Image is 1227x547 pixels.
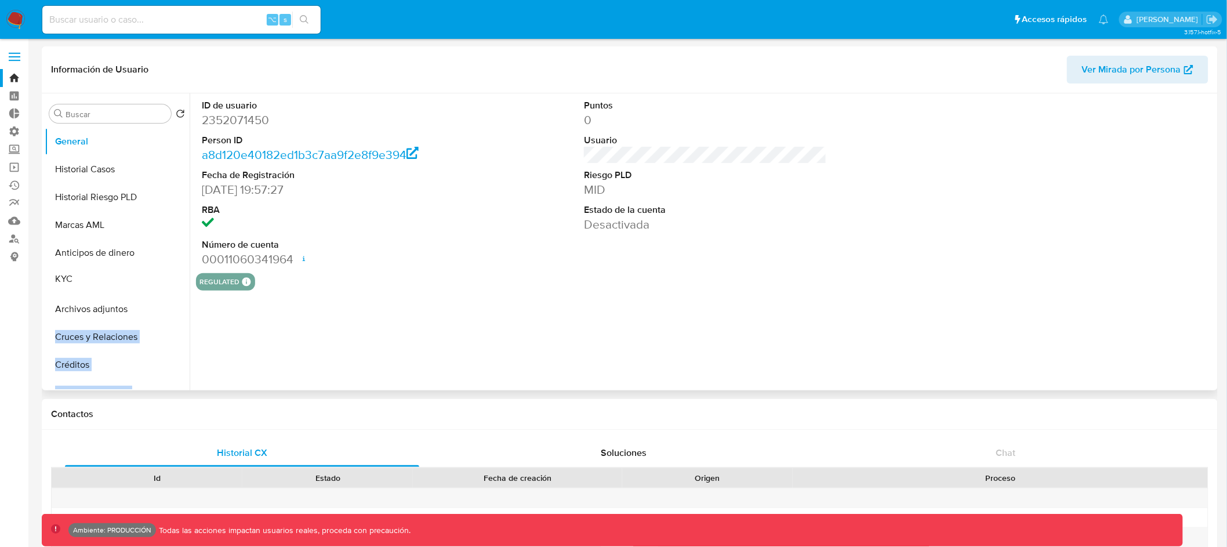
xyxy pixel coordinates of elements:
[202,251,445,267] dd: 00011060341964
[584,182,827,198] dd: MID
[202,99,445,112] dt: ID de usuario
[1022,13,1087,26] span: Accesos rápidos
[45,155,190,183] button: Historial Casos
[421,472,614,484] div: Fecha de creación
[45,211,190,239] button: Marcas AML
[1099,15,1109,24] a: Notificaciones
[801,472,1200,484] div: Proceso
[45,183,190,211] button: Historial Riesgo PLD
[199,280,239,284] button: regulated
[45,239,190,267] button: Anticipos de dinero
[292,12,316,28] button: search-icon
[202,134,445,147] dt: Person ID
[51,64,148,75] h1: Información de Usuario
[45,379,190,407] button: Cuentas Bancarias
[202,112,445,128] dd: 2352071450
[202,146,419,163] a: a8d120e40182ed1b3c7aa9f2e8f9e394
[268,14,277,25] span: ⌥
[45,295,190,323] button: Archivos adjuntos
[66,109,166,119] input: Buscar
[156,525,411,536] p: Todas las acciones impactan usuarios reales, proceda con precaución.
[80,472,234,484] div: Id
[284,14,287,25] span: s
[996,446,1016,459] span: Chat
[584,99,827,112] dt: Puntos
[630,472,785,484] div: Origen
[51,408,1208,420] h1: Contactos
[1137,14,1202,25] p: diego.assum@mercadolibre.com
[251,472,405,484] div: Estado
[42,12,321,27] input: Buscar usuario o caso...
[1067,56,1208,84] button: Ver Mirada por Persona
[584,216,827,233] dd: Desactivada
[45,128,190,155] button: General
[73,528,151,532] p: Ambiente: PRODUCCIÓN
[202,204,445,216] dt: RBA
[45,351,190,379] button: Créditos
[584,112,827,128] dd: 0
[584,169,827,182] dt: Riesgo PLD
[1082,56,1181,84] span: Ver Mirada por Persona
[584,134,827,147] dt: Usuario
[202,238,445,251] dt: Número de cuenta
[1206,13,1218,26] a: Salir
[601,446,647,459] span: Soluciones
[217,446,267,459] span: Historial CX
[584,204,827,216] dt: Estado de la cuenta
[45,323,190,351] button: Cruces y Relaciones
[54,109,63,118] button: Buscar
[202,182,445,198] dd: [DATE] 19:57:27
[202,169,445,182] dt: Fecha de Registración
[176,109,185,122] button: Volver al orden por defecto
